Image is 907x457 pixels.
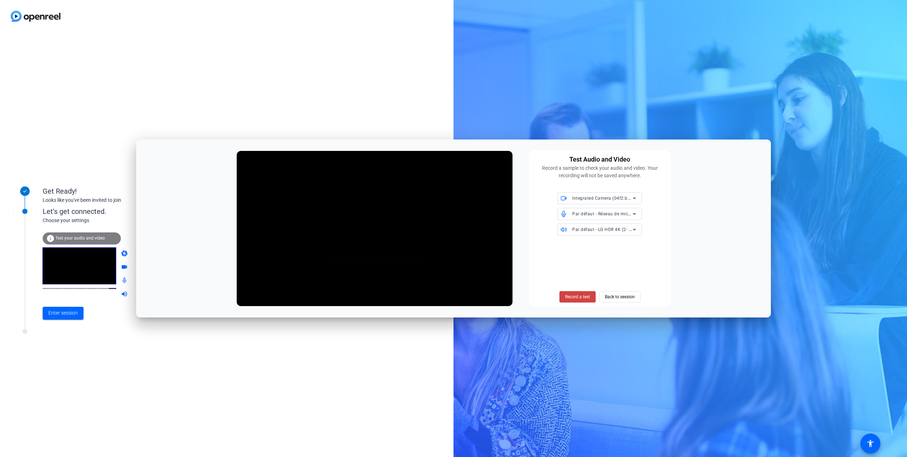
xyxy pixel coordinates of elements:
mat-icon: mic_none [121,277,129,285]
span: Par défaut - LG HDR 4K (2- HD Audio Driver for Display Audio) [572,226,701,232]
span: Par défaut - Réseau de microphones (Technologie Intel® Smart Sound pour microphones numériques) [572,211,784,216]
span: Back to session [605,290,635,304]
div: Looks like you've been invited to join [43,196,185,204]
div: Record a sample to check your audio and video. Your recording will not be saved anywhere. [533,164,667,179]
div: Get Ready! [43,186,185,196]
mat-icon: accessibility [866,439,875,448]
span: Test your audio and video [55,236,105,241]
mat-icon: volume_up [121,290,129,299]
span: Enter session [48,309,78,317]
span: Integrated Camera (04f2:b71c) [572,195,637,201]
mat-icon: info [46,234,55,243]
button: Record a test [559,291,596,303]
mat-icon: camera [121,250,129,258]
span: Record a test [565,294,590,300]
button: Back to session [599,291,640,303]
div: Let's get connected. [43,206,199,217]
div: Choose your settings [43,217,199,224]
mat-icon: videocam [121,263,129,272]
div: Test Audio and Video [569,154,630,164]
